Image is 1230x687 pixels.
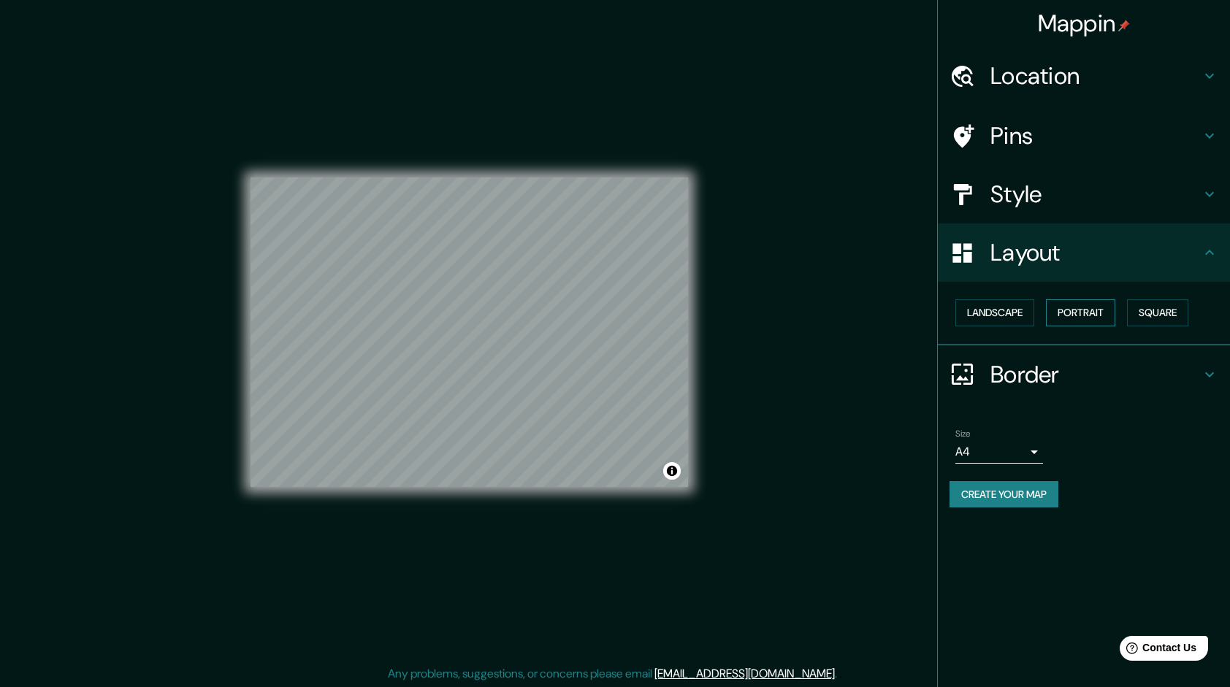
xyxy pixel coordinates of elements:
[839,665,842,683] div: .
[654,666,835,681] a: [EMAIL_ADDRESS][DOMAIN_NAME]
[1118,20,1130,31] img: pin-icon.png
[955,299,1034,326] button: Landscape
[1127,299,1188,326] button: Square
[1038,9,1131,38] h4: Mappin
[990,238,1201,267] h4: Layout
[388,665,837,683] p: Any problems, suggestions, or concerns please email .
[950,481,1058,508] button: Create your map
[955,440,1043,464] div: A4
[1100,630,1214,671] iframe: Help widget launcher
[990,61,1201,91] h4: Location
[1046,299,1115,326] button: Portrait
[837,665,839,683] div: .
[938,345,1230,404] div: Border
[938,47,1230,105] div: Location
[938,165,1230,223] div: Style
[955,427,971,440] label: Size
[938,223,1230,282] div: Layout
[990,360,1201,389] h4: Border
[990,180,1201,209] h4: Style
[251,177,688,487] canvas: Map
[663,462,681,480] button: Toggle attribution
[990,121,1201,150] h4: Pins
[938,107,1230,165] div: Pins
